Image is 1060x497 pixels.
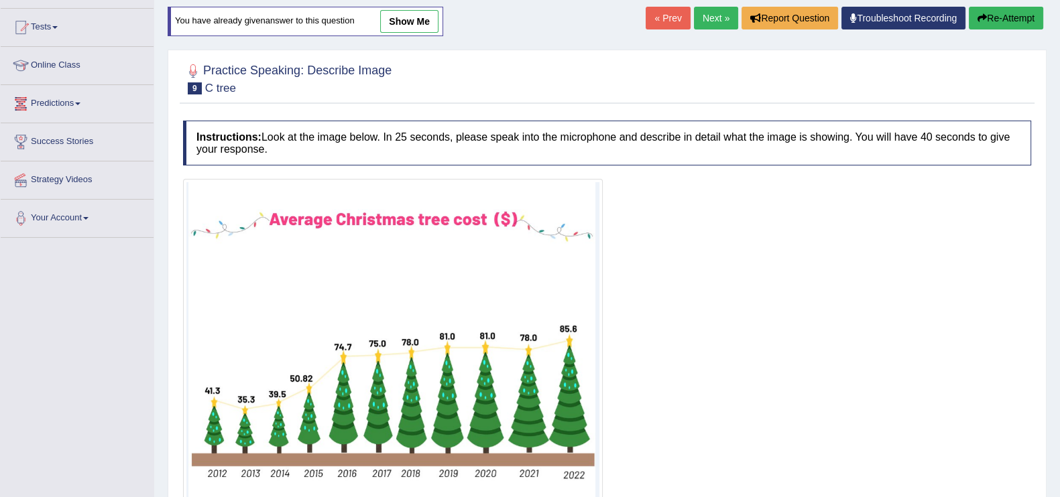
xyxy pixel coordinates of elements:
a: Strategy Videos [1,161,154,195]
a: Next » [694,7,738,29]
span: 9 [188,82,202,94]
button: Report Question [742,7,838,29]
a: Online Class [1,47,154,80]
a: Predictions [1,85,154,119]
a: Your Account [1,200,154,233]
div: You have already given answer to this question [168,7,443,36]
a: show me [380,10,438,33]
a: Troubleshoot Recording [841,7,965,29]
a: Tests [1,9,154,42]
h2: Practice Speaking: Describe Image [183,61,392,94]
small: C tree [205,82,236,94]
h4: Look at the image below. In 25 seconds, please speak into the microphone and describe in detail w... [183,121,1031,165]
button: Re-Attempt [969,7,1043,29]
a: Success Stories [1,123,154,157]
b: Instructions: [196,131,261,143]
a: « Prev [646,7,690,29]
